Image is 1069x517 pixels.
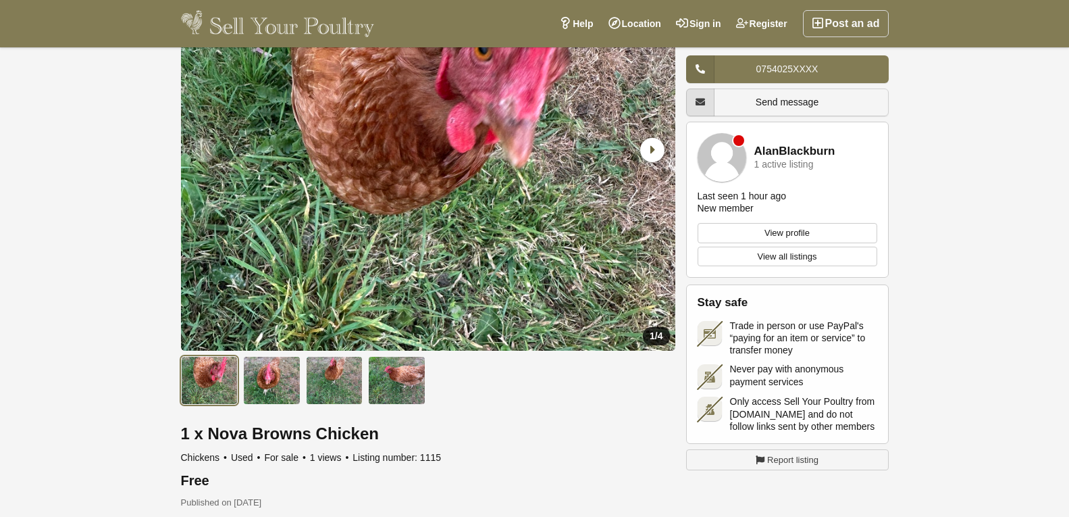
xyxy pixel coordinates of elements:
[643,327,669,345] div: /
[730,320,877,357] span: Trade in person or use PayPal's “paying for an item or service” to transfer money
[756,64,818,74] span: 0754025XXXX
[756,97,818,107] span: Send message
[698,133,746,182] img: AlanBlackburn
[658,330,663,341] span: 4
[650,330,655,341] span: 1
[686,55,889,83] a: 0754025XXXX
[188,132,223,168] div: Previous slide
[181,10,375,37] img: Sell Your Poultry
[306,356,363,405] img: 1 x Nova Browns Chicken - 3
[181,473,675,488] div: Free
[767,453,818,467] span: Report listing
[181,496,675,510] p: Published on [DATE]
[698,247,877,267] a: View all listings
[729,10,795,37] a: Register
[686,89,889,116] a: Send message
[601,10,669,37] a: Location
[231,452,262,463] span: Used
[310,452,350,463] span: 1 views
[181,452,229,463] span: Chickens
[552,10,600,37] a: Help
[353,452,441,463] span: Listing number: 1115
[181,425,675,443] h1: 1 x Nova Browns Chicken
[698,296,877,310] h2: Stay safe
[686,449,889,471] a: Report listing
[633,132,669,168] div: Next slide
[368,356,425,405] img: 1 x Nova Browns Chicken - 4
[730,395,877,433] span: Only access Sell Your Poultry from [DOMAIN_NAME] and do not follow links sent by other members
[698,202,754,214] div: New member
[730,363,877,387] span: Never pay with anonymous payment services
[803,10,889,37] a: Post an ad
[698,223,877,243] a: View profile
[754,159,814,170] div: 1 active listing
[264,452,307,463] span: For sale
[698,190,787,202] div: Last seen 1 hour ago
[733,135,744,146] div: Member is offline
[243,356,301,405] img: 1 x Nova Browns Chicken - 2
[181,356,238,405] img: 1 x Nova Browns Chicken - 1
[669,10,729,37] a: Sign in
[754,145,835,158] a: AlanBlackburn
